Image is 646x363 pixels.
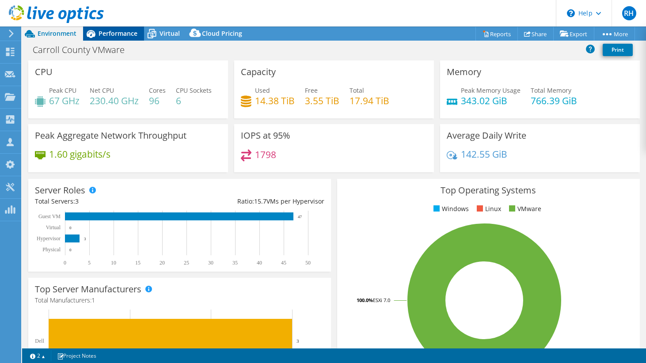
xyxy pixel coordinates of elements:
[461,96,521,106] h4: 343.02 GiB
[553,27,594,41] a: Export
[344,185,633,195] h3: Top Operating Systems
[179,197,324,206] div: Ratio: VMs per Hypervisor
[90,96,139,106] h4: 230.40 GHz
[257,260,262,266] text: 40
[88,260,91,266] text: 5
[35,131,186,140] h3: Peak Aggregate Network Throughput
[35,338,44,344] text: Dell
[149,96,166,106] h4: 96
[517,27,554,41] a: Share
[160,260,165,266] text: 20
[594,27,635,41] a: More
[90,86,114,95] span: Net CPU
[176,96,212,106] h4: 6
[24,350,51,361] a: 2
[202,29,242,38] span: Cloud Pricing
[51,350,103,361] a: Project Notes
[298,215,302,219] text: 47
[296,338,299,344] text: 3
[254,197,266,205] span: 15.7
[46,224,61,231] text: Virtual
[531,96,577,106] h4: 766.39 GiB
[176,86,212,95] span: CPU Sockets
[184,260,189,266] text: 25
[357,297,373,303] tspan: 100.0%
[64,260,66,266] text: 0
[305,260,311,266] text: 50
[38,213,61,219] text: Guest VM
[531,86,571,95] span: Total Memory
[49,86,76,95] span: Peak CPU
[69,226,72,230] text: 0
[622,6,636,20] span: RH
[149,86,166,95] span: Cores
[241,67,276,77] h3: Capacity
[99,29,137,38] span: Performance
[373,297,390,303] tspan: ESXi 7.0
[49,149,110,159] h4: 1.60 gigabits/s
[255,96,295,106] h4: 14.38 TiB
[507,204,541,214] li: VMware
[447,131,526,140] h3: Average Daily Write
[475,27,518,41] a: Reports
[38,29,76,38] span: Environment
[241,131,290,140] h3: IOPS at 95%
[35,295,324,305] h4: Total Manufacturers:
[350,96,389,106] h4: 17.94 TiB
[84,237,86,241] text: 3
[75,197,79,205] span: 3
[208,260,213,266] text: 30
[49,96,80,106] h4: 67 GHz
[475,204,501,214] li: Linux
[461,86,521,95] span: Peak Memory Usage
[160,29,180,38] span: Virtual
[91,296,95,304] span: 1
[35,284,141,294] h3: Top Server Manufacturers
[603,44,633,56] a: Print
[447,67,481,77] h3: Memory
[232,260,238,266] text: 35
[37,235,61,242] text: Hypervisor
[281,260,286,266] text: 45
[135,260,141,266] text: 15
[461,149,507,159] h4: 142.55 GiB
[69,248,72,252] text: 0
[255,86,270,95] span: Used
[305,86,318,95] span: Free
[35,67,53,77] h3: CPU
[255,150,276,159] h4: 1798
[350,86,364,95] span: Total
[111,260,116,266] text: 10
[35,185,85,195] h3: Server Roles
[29,45,138,55] h1: Carroll County VMware
[305,96,339,106] h4: 3.55 TiB
[35,197,179,206] div: Total Servers:
[431,204,469,214] li: Windows
[567,9,575,17] svg: \n
[42,246,61,253] text: Physical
